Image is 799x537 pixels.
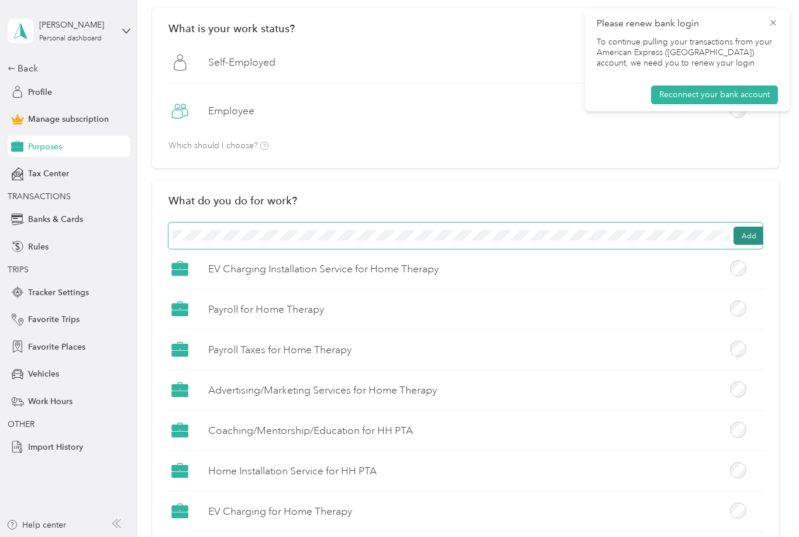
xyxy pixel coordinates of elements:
label: Payroll for Home Therapy [208,302,324,317]
iframe: Everlance-gr Chat Button Frame [733,471,799,537]
span: Tax Center [28,167,69,180]
label: Coaching/Mentorship/Education for HH PTA [208,423,413,438]
label: Payroll Taxes for Home Therapy [208,343,352,357]
button: Help center [6,519,66,531]
label: Advertising/Marketing Services for Home Therapy [208,383,437,398]
span: Tracker Settings [28,286,89,299]
p: Please renew bank login [597,16,760,31]
span: Favorite Places [28,341,85,353]
span: TRIPS [8,265,29,275]
span: Banks & Cards [28,213,83,225]
label: Home Installation Service for HH PTA [208,464,377,478]
p: To continue pulling your transactions from your American Express ([GEOGRAPHIC_DATA]) account, we ... [597,37,778,69]
span: Vehicles [28,368,59,380]
span: Profile [28,86,52,98]
button: Reconnect your bank account [651,85,778,104]
span: Import History [28,441,83,453]
button: Add [733,227,764,245]
span: Purposes [28,141,62,153]
span: Favorite Trips [28,313,80,326]
label: Employee [208,104,254,118]
p: Which should I choose? [168,142,268,151]
div: [PERSON_NAME] [39,19,112,31]
span: OTHER [8,419,35,429]
div: Personal dashboard [39,35,102,42]
div: Back [8,61,125,76]
span: Work Hours [28,395,73,408]
span: TRANSACTIONS [8,191,71,201]
h2: What is your work status? [168,22,763,35]
span: Manage subscription [28,113,109,125]
span: Rules [28,241,49,253]
h2: What do you do for work? [168,194,297,207]
label: EV Charging for Home Therapy [208,504,352,519]
label: EV Charging Installation Service for Home Therapy [208,262,439,276]
label: Self-Employed [208,55,275,70]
